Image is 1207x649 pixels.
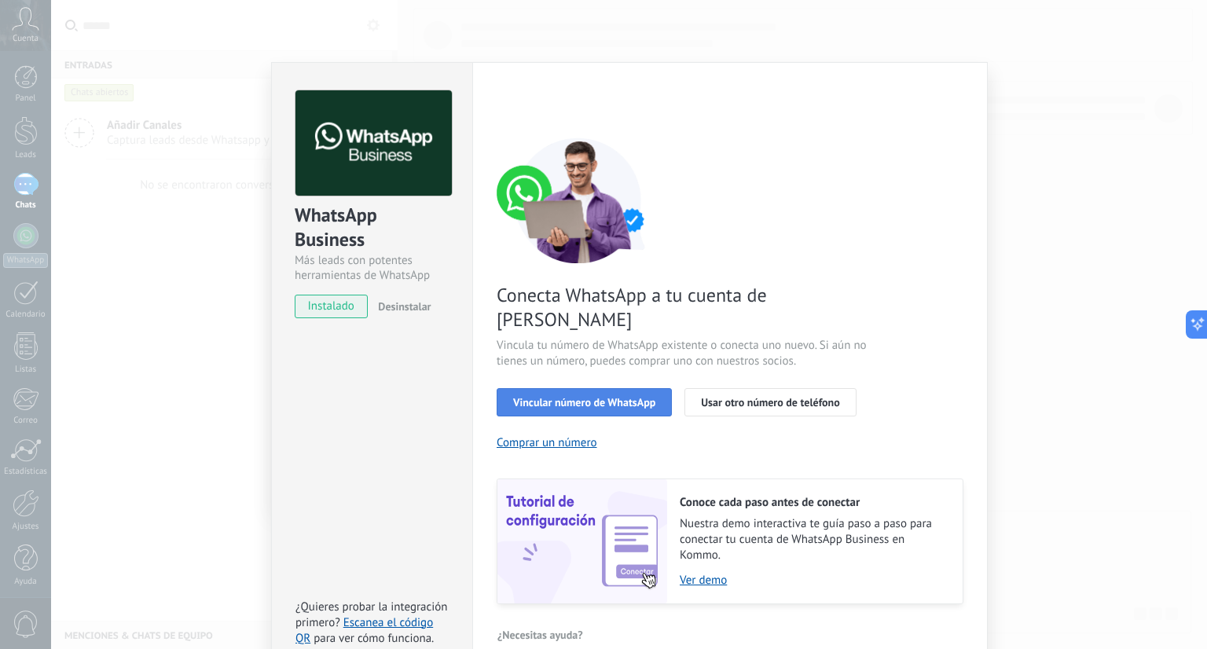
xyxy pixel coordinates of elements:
[680,516,947,563] span: Nuestra demo interactiva te guía paso a paso para conectar tu cuenta de WhatsApp Business en Kommo.
[680,495,947,510] h2: Conoce cada paso antes de conectar
[295,90,452,196] img: logo_main.png
[314,631,434,646] span: para ver cómo funciona.
[497,435,597,450] button: Comprar un número
[497,388,672,416] button: Vincular número de WhatsApp
[497,629,583,640] span: ¿Necesitas ayuda?
[497,623,584,647] button: ¿Necesitas ayuda?
[295,599,448,630] span: ¿Quieres probar la integración primero?
[513,397,655,408] span: Vincular número de WhatsApp
[295,615,433,646] a: Escanea el código QR
[295,203,449,253] div: WhatsApp Business
[372,295,431,318] button: Desinstalar
[378,299,431,313] span: Desinstalar
[497,283,871,332] span: Conecta WhatsApp a tu cuenta de [PERSON_NAME]
[701,397,839,408] span: Usar otro número de teléfono
[497,338,871,369] span: Vincula tu número de WhatsApp existente o conecta uno nuevo. Si aún no tienes un número, puedes c...
[295,253,449,283] div: Más leads con potentes herramientas de WhatsApp
[684,388,856,416] button: Usar otro número de teléfono
[295,295,367,318] span: instalado
[497,137,662,263] img: connect number
[680,573,947,588] a: Ver demo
